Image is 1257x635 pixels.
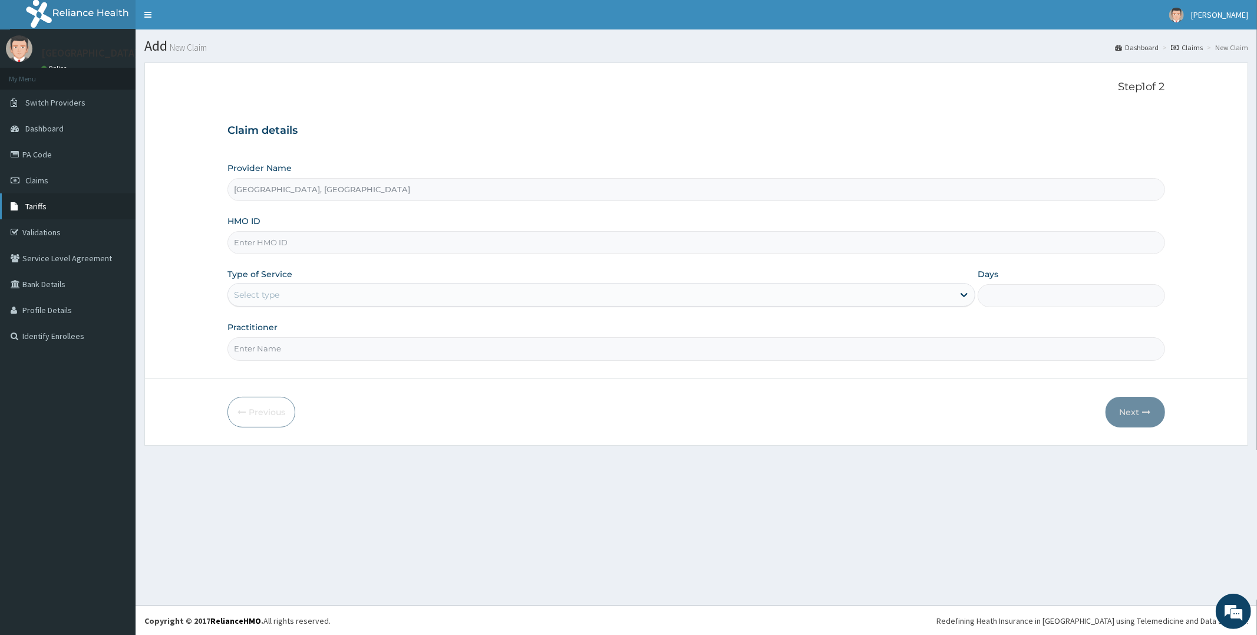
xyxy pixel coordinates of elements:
[210,616,261,626] a: RelianceHMO
[22,59,48,88] img: d_794563401_company_1708531726252_794563401
[41,48,170,58] p: [GEOGRAPHIC_DATA] ABUJA
[227,81,1164,94] p: Step 1 of 2
[1191,9,1248,20] span: [PERSON_NAME]
[227,215,260,227] label: HMO ID
[936,615,1248,627] div: Redefining Heath Insurance in [GEOGRAPHIC_DATA] using Telemedicine and Data Science!
[193,6,222,34] div: Minimize live chat window
[6,35,32,62] img: User Image
[1171,42,1203,52] a: Claims
[978,268,998,280] label: Days
[227,397,295,427] button: Previous
[25,123,64,134] span: Dashboard
[167,43,207,52] small: New Claim
[144,616,263,626] strong: Copyright © 2017 .
[1115,42,1159,52] a: Dashboard
[227,321,278,333] label: Practitioner
[227,124,1164,137] h3: Claim details
[41,64,70,73] a: Online
[227,162,292,174] label: Provider Name
[61,66,198,81] div: Chat with us now
[25,201,47,212] span: Tariffs
[144,38,1248,54] h1: Add
[25,97,85,108] span: Switch Providers
[6,322,225,363] textarea: Type your message and hit 'Enter'
[227,337,1164,360] input: Enter Name
[1169,8,1184,22] img: User Image
[1106,397,1165,427] button: Next
[234,289,279,301] div: Select type
[227,231,1164,254] input: Enter HMO ID
[68,149,163,268] span: We're online!
[25,175,48,186] span: Claims
[227,268,292,280] label: Type of Service
[1204,42,1248,52] li: New Claim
